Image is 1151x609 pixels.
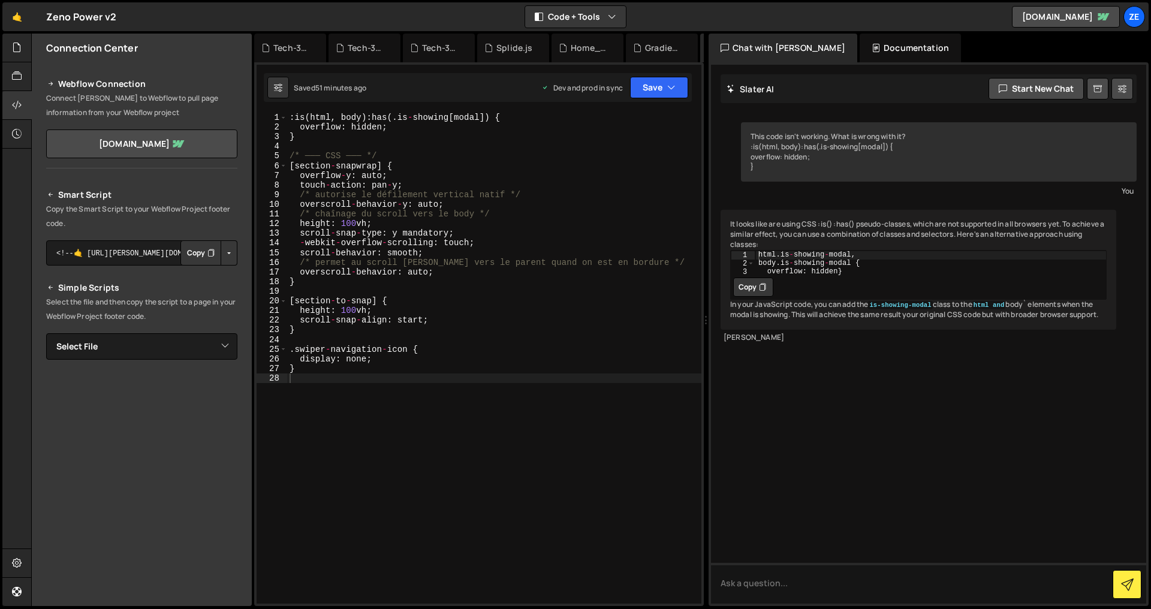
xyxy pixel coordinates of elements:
[257,354,287,364] div: 26
[257,345,287,354] div: 25
[1123,6,1145,28] a: Ze
[630,77,688,98] button: Save
[731,267,755,276] div: 3
[257,248,287,258] div: 15
[727,83,775,95] h2: Slater AI
[257,161,287,171] div: 6
[46,240,237,266] textarea: <!--🤙 [URL][PERSON_NAME][DOMAIN_NAME]> <script>document.addEventListener("DOMContentLoaded", func...
[989,78,1084,100] button: Start new chat
[731,251,755,260] div: 1
[257,335,287,345] div: 24
[1012,6,1120,28] a: [DOMAIN_NAME]
[46,77,237,91] h2: Webflow Connection
[46,202,237,231] p: Copy the Smart Script to your Webflow Project footer code.
[257,315,287,325] div: 22
[257,180,287,190] div: 8
[496,42,532,54] div: Splide.js
[257,258,287,267] div: 16
[741,122,1137,182] div: This code isn't working. What is wrong with it? :is(html, body):has(.is-showing[modal]) { overflo...
[257,228,287,238] div: 13
[257,325,287,334] div: 23
[348,42,386,54] div: Tech-3dRSG.js
[257,277,287,287] div: 18
[257,238,287,248] div: 14
[294,83,366,93] div: Saved
[46,10,116,24] div: Zeno Power v2
[571,42,609,54] div: Home_Battery3dModel.js
[180,240,237,266] div: Button group with nested dropdown
[257,122,287,132] div: 2
[422,42,460,54] div: Tech-3dRHU.js
[46,188,237,202] h2: Smart Script
[257,296,287,306] div: 20
[868,301,932,309] code: is-showing-modal
[257,267,287,277] div: 17
[180,240,221,266] button: Copy
[257,141,287,151] div: 4
[525,6,626,28] button: Code + Tools
[972,301,1006,309] code: html and
[46,129,237,158] a: [DOMAIN_NAME]
[273,42,312,54] div: Tech-3dRTG.js
[733,278,773,297] button: Copy
[46,379,239,487] iframe: YouTube video player
[257,151,287,161] div: 5
[46,295,237,324] p: Select the file and then copy the script to a page in your Webflow Project footer code.
[257,113,287,122] div: 1
[721,210,1116,330] div: It looks like are using CSS :is() :has() pseudo-classes, which are not supported in all browsers ...
[860,34,961,62] div: Documentation
[645,42,683,54] div: GradientFinal.js.js
[257,200,287,209] div: 10
[2,2,32,31] a: 🤙
[46,495,239,603] iframe: YouTube video player
[46,281,237,295] h2: Simple Scripts
[46,91,237,120] p: Connect [PERSON_NAME] to Webflow to pull page information from your Webflow project
[257,219,287,228] div: 12
[731,259,755,267] div: 2
[724,333,1113,343] div: [PERSON_NAME]
[257,132,287,141] div: 3
[315,83,366,93] div: 51 minutes ago
[257,373,287,383] div: 28
[257,171,287,180] div: 7
[257,190,287,200] div: 9
[709,34,857,62] div: Chat with [PERSON_NAME]
[257,287,287,296] div: 19
[257,209,287,219] div: 11
[257,306,287,315] div: 21
[744,185,1134,197] div: You
[541,83,623,93] div: Dev and prod in sync
[257,364,287,373] div: 27
[46,41,138,55] h2: Connection Center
